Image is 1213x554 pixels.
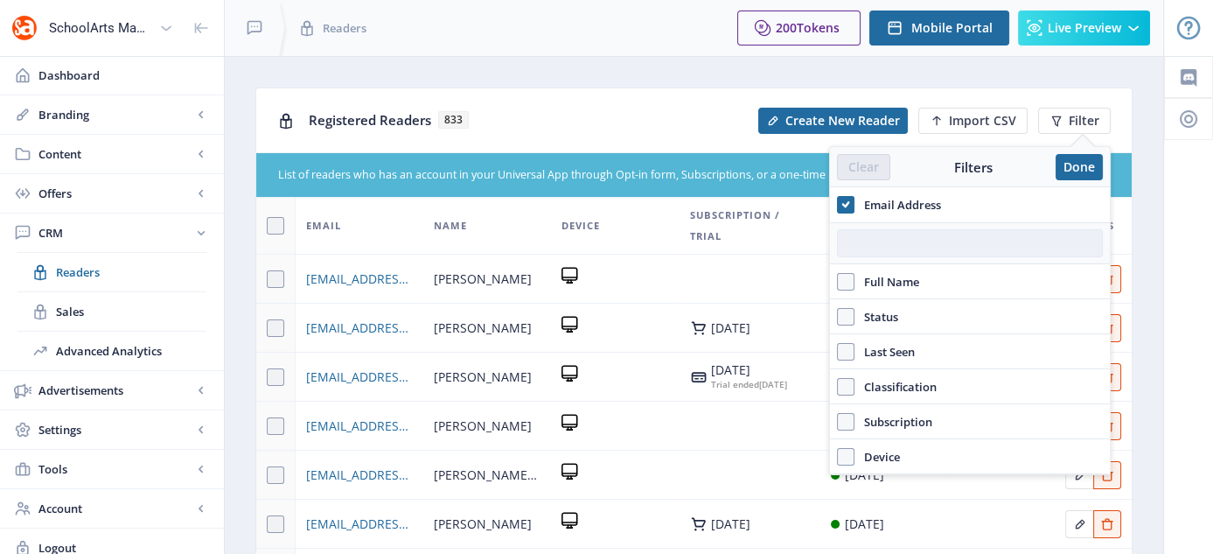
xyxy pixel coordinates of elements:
[1038,108,1111,134] button: Filter
[38,382,192,399] span: Advertisements
[1093,514,1121,530] a: Edit page
[908,108,1028,134] a: New page
[854,194,941,215] span: Email Address
[434,318,532,339] span: [PERSON_NAME]
[845,514,884,535] div: [DATE]
[561,215,600,236] span: Device
[434,269,532,290] span: [PERSON_NAME]
[38,67,210,84] span: Dashboard
[38,224,192,242] span: CRM
[10,14,38,42] img: properties.app_icon.png
[890,158,1056,176] div: Filters
[737,11,861,46] button: 200Tokens
[38,421,192,438] span: Settings
[309,111,431,129] span: Registered Readers
[306,269,413,290] a: [EMAIL_ADDRESS][DOMAIN_NAME]
[854,446,900,467] span: Device
[1056,154,1103,180] button: Done
[949,114,1016,128] span: Import CSV
[1018,11,1150,46] button: Live Preview
[1065,514,1093,530] a: Edit page
[38,460,192,478] span: Tools
[748,108,908,134] a: New page
[434,416,532,437] span: [PERSON_NAME]
[38,145,192,163] span: Content
[38,106,192,123] span: Branding
[785,114,900,128] span: Create New Reader
[56,303,206,320] span: Sales
[56,342,206,360] span: Advanced Analytics
[854,306,898,327] span: Status
[837,154,890,180] button: Clear
[797,19,840,36] span: Tokens
[17,253,206,291] a: Readers
[434,215,467,236] span: Name
[1093,465,1121,481] a: Edit page
[306,416,413,437] a: [EMAIL_ADDRESS][DOMAIN_NAME]
[434,367,532,388] span: [PERSON_NAME]
[306,318,413,339] a: [EMAIL_ADDRESS][DOMAIN_NAME]
[1069,114,1099,128] span: Filter
[278,167,1006,184] div: List of readers who has an account in your Universal App through Opt-in form, Subscriptions, or a...
[690,205,810,247] span: Subscription / Trial
[918,108,1028,134] button: Import CSV
[17,292,206,331] a: Sales
[854,271,919,292] span: Full Name
[323,19,366,37] span: Readers
[306,465,413,486] a: [EMAIL_ADDRESS][PERSON_NAME][DOMAIN_NAME]
[49,9,152,47] div: SchoolArts Magazine
[711,517,750,531] div: [DATE]
[711,363,787,377] div: [DATE]
[911,21,993,35] span: Mobile Portal
[38,185,192,202] span: Offers
[434,465,540,486] span: [PERSON_NAME] [PERSON_NAME]
[1065,465,1093,481] a: Edit page
[306,514,413,535] a: [EMAIL_ADDRESS][DOMAIN_NAME]
[854,341,915,362] span: Last Seen
[38,500,192,517] span: Account
[306,367,413,388] a: [EMAIL_ADDRESS][DOMAIN_NAME]
[854,411,932,432] span: Subscription
[56,263,206,281] span: Readers
[854,376,937,397] span: Classification
[711,377,787,391] div: [DATE]
[869,11,1009,46] button: Mobile Portal
[758,108,908,134] button: Create New Reader
[438,111,469,129] span: 833
[1048,21,1121,35] span: Live Preview
[17,332,206,370] a: Advanced Analytics
[711,378,759,390] span: Trial ended
[711,321,750,335] div: [DATE]
[306,215,341,236] span: Email
[434,514,532,535] span: [PERSON_NAME]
